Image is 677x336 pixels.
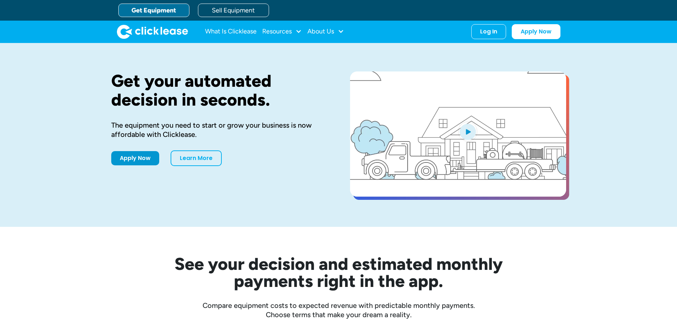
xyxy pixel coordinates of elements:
[458,122,477,142] img: Blue play button logo on a light blue circular background
[140,255,538,289] h2: See your decision and estimated monthly payments right in the app.
[307,25,344,39] div: About Us
[262,25,302,39] div: Resources
[480,28,497,35] div: Log In
[205,25,257,39] a: What Is Clicklease
[171,150,222,166] a: Learn More
[512,24,560,39] a: Apply Now
[117,25,188,39] img: Clicklease logo
[111,151,159,165] a: Apply Now
[111,71,327,109] h1: Get your automated decision in seconds.
[350,71,566,197] a: open lightbox
[198,4,269,17] a: Sell Equipment
[111,301,566,319] div: Compare equipment costs to expected revenue with predictable monthly payments. Choose terms that ...
[117,25,188,39] a: home
[118,4,189,17] a: Get Equipment
[111,121,327,139] div: The equipment you need to start or grow your business is now affordable with Clicklease.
